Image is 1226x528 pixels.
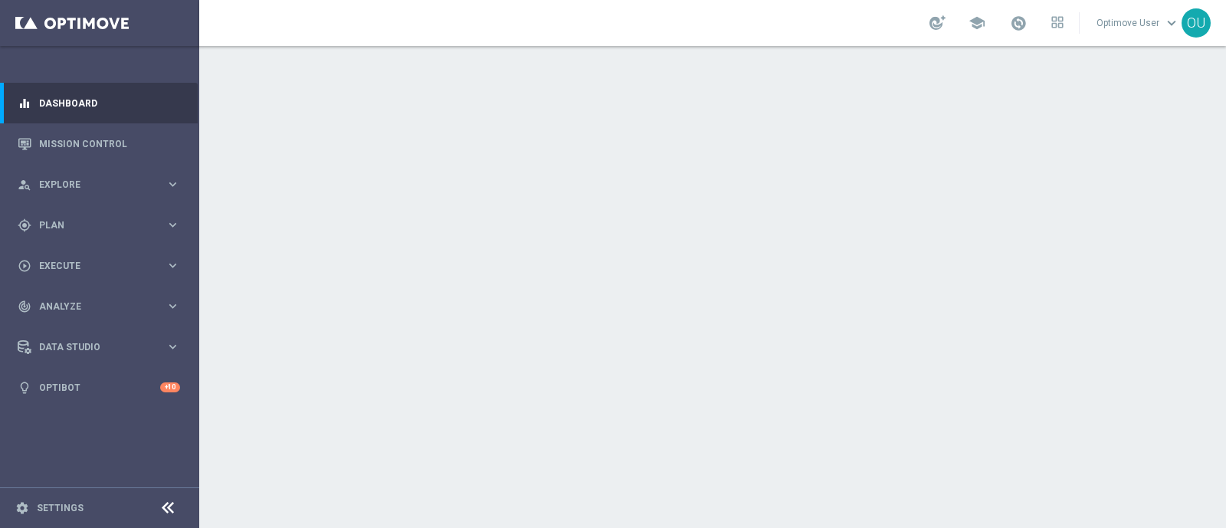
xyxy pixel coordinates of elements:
button: Mission Control [17,138,181,150]
div: Execute [18,259,166,273]
div: Optibot [18,367,180,408]
i: keyboard_arrow_right [166,258,180,273]
div: +10 [160,382,180,392]
div: Plan [18,218,166,232]
span: Plan [39,221,166,230]
a: Optibot [39,367,160,408]
i: equalizer [18,97,31,110]
div: Data Studio [18,340,166,354]
i: person_search [18,178,31,192]
button: gps_fixed Plan keyboard_arrow_right [17,219,181,231]
i: keyboard_arrow_right [166,299,180,313]
a: Optimove Userkeyboard_arrow_down [1095,11,1182,34]
div: OU [1182,8,1211,38]
button: equalizer Dashboard [17,97,181,110]
div: Analyze [18,300,166,313]
i: gps_fixed [18,218,31,232]
button: Data Studio keyboard_arrow_right [17,341,181,353]
div: Dashboard [18,83,180,123]
i: settings [15,501,29,515]
span: Analyze [39,302,166,311]
span: Data Studio [39,343,166,352]
div: Explore [18,178,166,192]
i: keyboard_arrow_right [166,177,180,192]
span: school [969,15,985,31]
i: track_changes [18,300,31,313]
i: keyboard_arrow_right [166,339,180,354]
button: play_circle_outline Execute keyboard_arrow_right [17,260,181,272]
a: Dashboard [39,83,180,123]
div: Mission Control [18,123,180,164]
span: Explore [39,180,166,189]
a: Settings [37,503,84,513]
button: track_changes Analyze keyboard_arrow_right [17,300,181,313]
i: play_circle_outline [18,259,31,273]
button: lightbulb Optibot +10 [17,382,181,394]
a: Mission Control [39,123,180,164]
i: lightbulb [18,381,31,395]
i: keyboard_arrow_right [166,218,180,232]
span: Execute [39,261,166,271]
button: person_search Explore keyboard_arrow_right [17,179,181,191]
span: keyboard_arrow_down [1163,15,1180,31]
